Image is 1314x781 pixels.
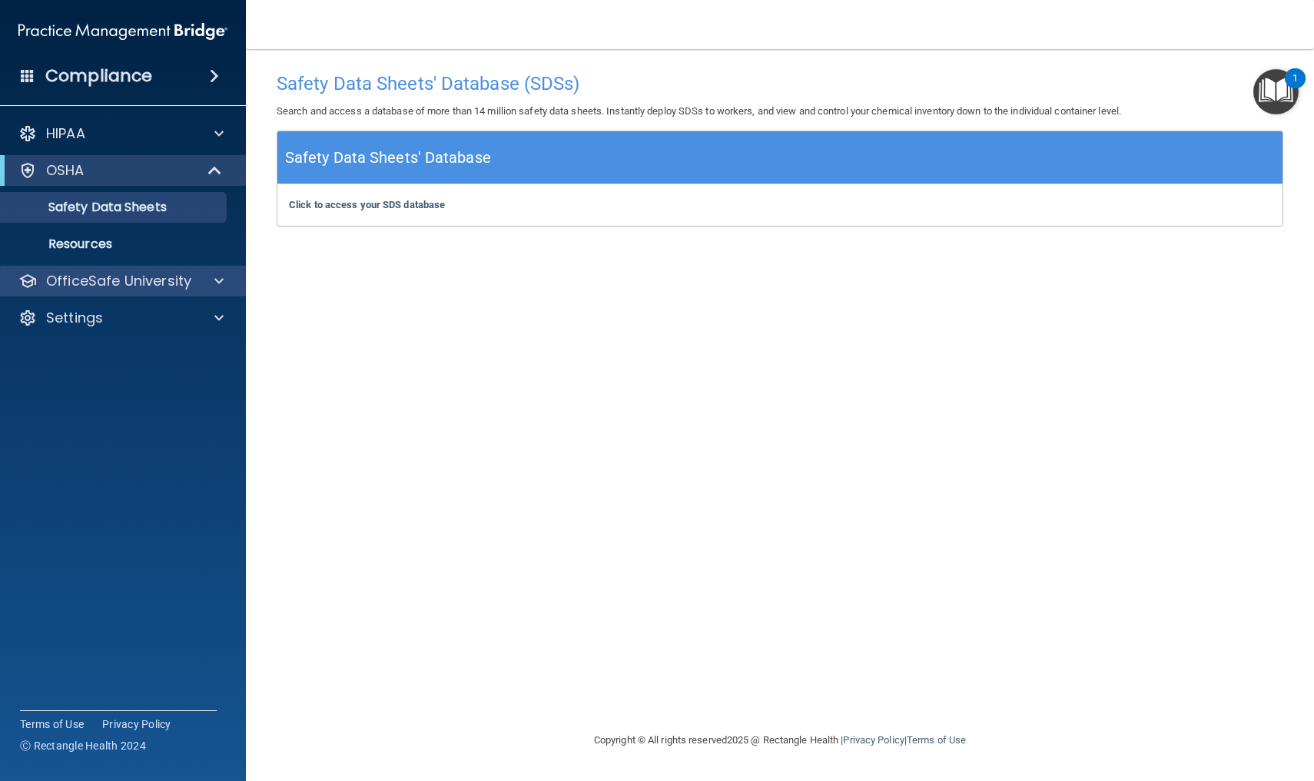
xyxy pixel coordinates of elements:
h4: Compliance [45,65,152,87]
p: HIPAA [46,124,85,143]
h4: Safety Data Sheets' Database (SDSs) [277,74,1283,94]
p: Resources [10,237,220,252]
p: Safety Data Sheets [10,200,220,215]
a: Privacy Policy [843,734,904,746]
img: PMB logo [18,16,227,47]
a: Terms of Use [20,716,84,732]
span: Ⓒ Rectangle Health 2024 [20,738,146,753]
a: Privacy Policy [102,716,171,732]
a: OSHA [18,161,223,180]
a: Settings [18,309,224,327]
button: Open Resource Center, 1 new notification [1253,69,1299,114]
a: HIPAA [18,124,224,143]
a: OfficeSafe University [18,272,224,290]
div: Copyright © All rights reserved 2025 @ Rectangle Health | | [499,716,1060,765]
p: Search and access a database of more than 14 million safety data sheets. Instantly deploy SDSs to... [277,102,1283,121]
p: Settings [46,309,103,327]
a: Terms of Use [907,734,966,746]
div: 1 [1292,78,1298,98]
h5: Safety Data Sheets' Database [285,144,491,171]
p: OSHA [46,161,85,180]
p: OfficeSafe University [46,272,191,290]
a: Click to access your SDS database [289,199,445,210]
